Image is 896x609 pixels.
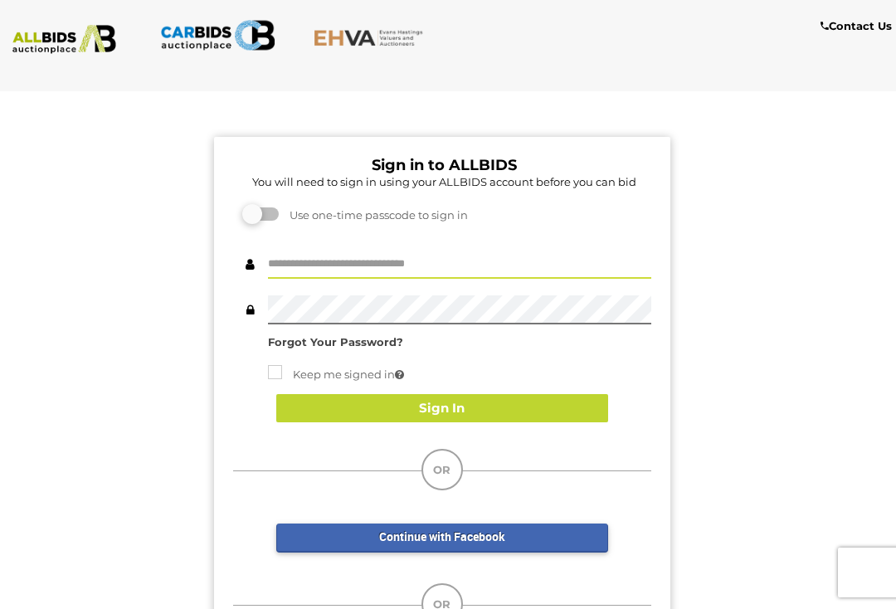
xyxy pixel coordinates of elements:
b: Sign in to ALLBIDS [372,156,517,174]
h5: You will need to sign in using your ALLBIDS account before you can bid [237,176,651,188]
button: Sign In [276,394,608,423]
b: Contact Us [821,19,892,32]
a: Continue with Facebook [276,524,608,553]
img: EHVA.com.au [314,29,430,46]
div: OR [421,449,463,490]
img: ALLBIDS.com.au [7,25,123,54]
span: Use one-time passcode to sign in [281,208,468,222]
img: CARBIDS.com.au [160,17,276,54]
a: Contact Us [821,17,896,36]
a: Forgot Your Password? [268,335,403,348]
label: Keep me signed in [268,365,404,384]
